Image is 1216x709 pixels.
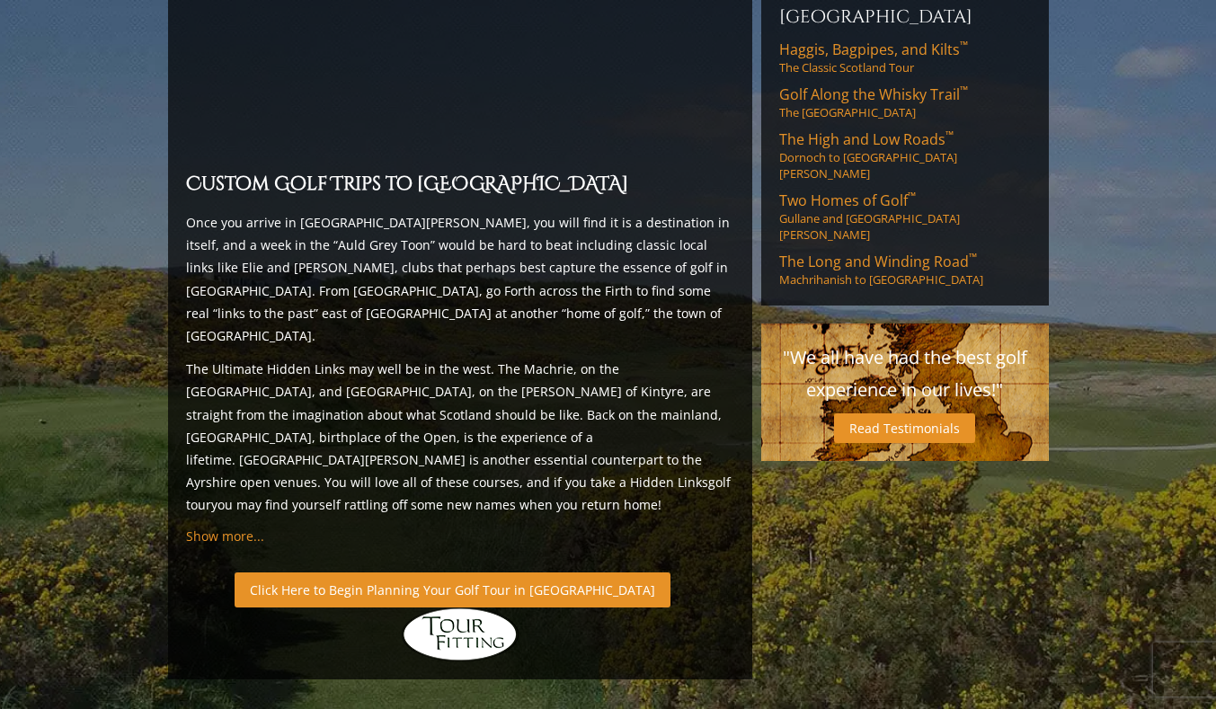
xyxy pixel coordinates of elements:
sup: ™ [945,128,954,143]
a: Read Testimonials [834,413,975,443]
span: Haggis, Bagpipes, and Kilts [779,40,968,59]
h2: Custom Golf Trips to [GEOGRAPHIC_DATA] [186,170,734,200]
a: The High and Low Roads™Dornoch to [GEOGRAPHIC_DATA][PERSON_NAME] [779,129,1031,182]
a: Click Here to Begin Planning Your Golf Tour in [GEOGRAPHIC_DATA] [235,572,670,607]
sup: ™ [908,189,916,204]
a: Haggis, Bagpipes, and Kilts™The Classic Scotland Tour [779,40,1031,75]
img: Hidden Links [402,607,519,661]
a: Two Homes of Golf™Gullane and [GEOGRAPHIC_DATA][PERSON_NAME] [779,191,1031,243]
sup: ™ [960,38,968,53]
sup: ™ [960,83,968,98]
p: The Ultimate Hidden Links may well be in the west. The Machrie, on the [GEOGRAPHIC_DATA], and [GE... [186,358,734,516]
sup: ™ [969,250,977,265]
p: "We all have had the best golf experience in our lives!" [779,341,1031,406]
a: golf tour [186,474,731,513]
p: Once you arrive in [GEOGRAPHIC_DATA][PERSON_NAME], you will find it is a destination in itself, a... [186,211,734,347]
span: Golf Along the Whisky Trail [779,84,968,104]
a: The Long and Winding Road™Machrihanish to [GEOGRAPHIC_DATA] [779,252,1031,288]
span: The Long and Winding Road [779,252,977,271]
span: The High and Low Roads [779,129,954,149]
span: Two Homes of Golf [779,191,916,210]
a: Golf Along the Whisky Trail™The [GEOGRAPHIC_DATA] [779,84,1031,120]
a: Show more... [186,527,264,545]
